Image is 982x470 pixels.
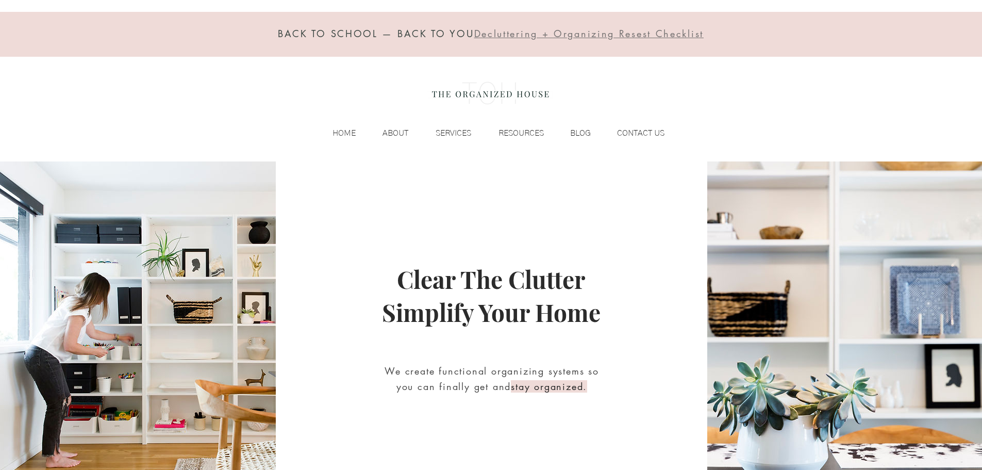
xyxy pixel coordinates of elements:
a: ABOUT [361,125,413,141]
p: RESOURCES [493,125,549,141]
p: HOME [327,125,361,141]
img: the organized house [427,73,554,114]
p: SERVICES [430,125,476,141]
a: RESOURCES [476,125,549,141]
a: CONTACT US [596,125,670,141]
a: HOME [311,125,361,141]
a: SERVICES [413,125,476,141]
span: Clear The Clutter Simplify Your Home [382,263,601,328]
span: We create functional organizing systems so you can finally get and [385,365,599,393]
span: Decluttering + Organizing Resest Checklist [474,27,704,40]
a: BLOG [549,125,596,141]
span: BACK TO SCHOOL — BACK TO YOU [278,27,474,40]
span: . [583,380,587,393]
a: Decluttering + Organizing Resest Checklist [474,30,704,39]
p: CONTACT US [612,125,670,141]
nav: Site [311,125,670,141]
span: stay organized [511,380,583,393]
p: BLOG [565,125,596,141]
p: ABOUT [377,125,413,141]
